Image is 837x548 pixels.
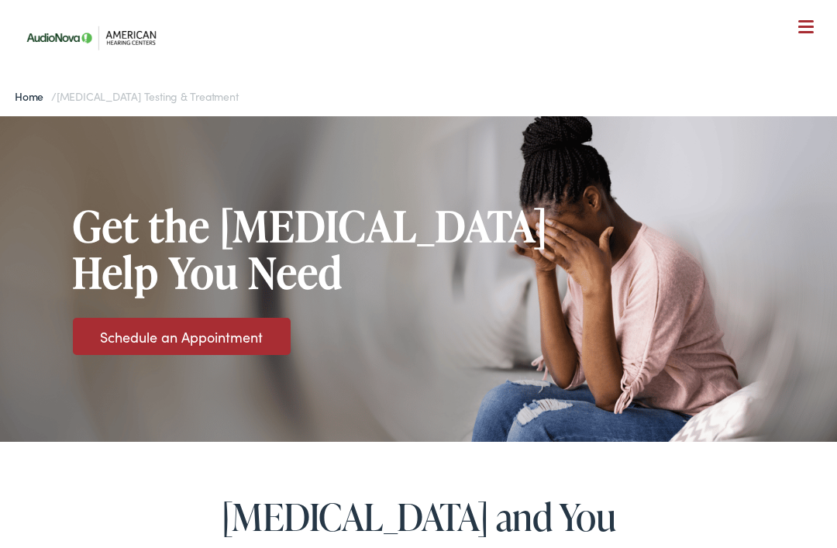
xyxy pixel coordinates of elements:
[100,326,263,347] a: Schedule an Appointment
[29,62,821,110] a: What We Offer
[15,88,51,104] a: Home
[15,88,238,104] span: /
[57,88,239,104] span: [MEDICAL_DATA] Testing & Treatment
[73,202,548,295] h1: Get the [MEDICAL_DATA] Help You Need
